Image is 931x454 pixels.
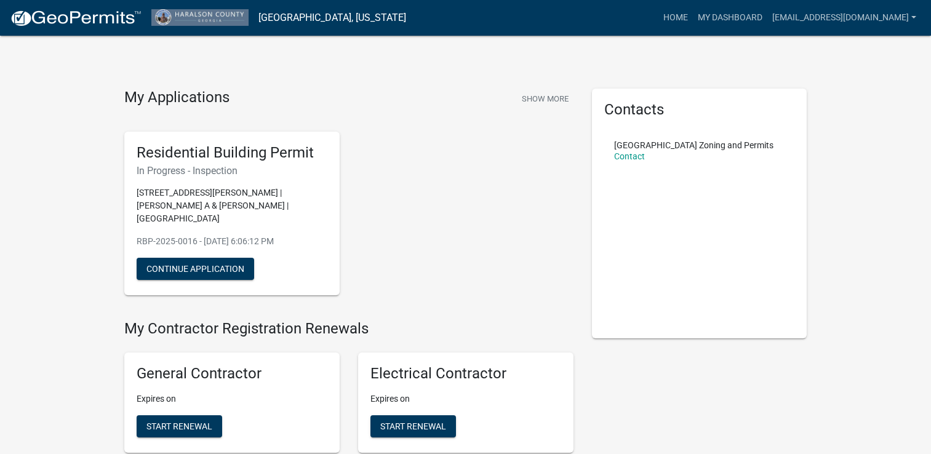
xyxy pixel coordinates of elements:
[124,320,573,338] h4: My Contractor Registration Renewals
[137,258,254,280] button: Continue Application
[137,392,327,405] p: Expires on
[604,101,795,119] h5: Contacts
[614,141,773,149] p: [GEOGRAPHIC_DATA] Zoning and Permits
[137,165,327,177] h6: In Progress - Inspection
[137,365,327,383] h5: General Contractor
[517,89,573,109] button: Show More
[124,89,230,107] h4: My Applications
[146,421,212,431] span: Start Renewal
[137,235,327,248] p: RBP-2025-0016 - [DATE] 6:06:12 PM
[137,144,327,162] h5: Residential Building Permit
[658,6,693,30] a: Home
[370,415,456,437] button: Start Renewal
[767,6,921,30] a: [EMAIL_ADDRESS][DOMAIN_NAME]
[380,421,446,431] span: Start Renewal
[137,415,222,437] button: Start Renewal
[370,392,561,405] p: Expires on
[693,6,767,30] a: My Dashboard
[370,365,561,383] h5: Electrical Contractor
[614,151,645,161] a: Contact
[137,186,327,225] p: [STREET_ADDRESS][PERSON_NAME] | [PERSON_NAME] A & [PERSON_NAME] | [GEOGRAPHIC_DATA]
[151,9,249,26] img: Haralson County, Georgia
[258,7,406,28] a: [GEOGRAPHIC_DATA], [US_STATE]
